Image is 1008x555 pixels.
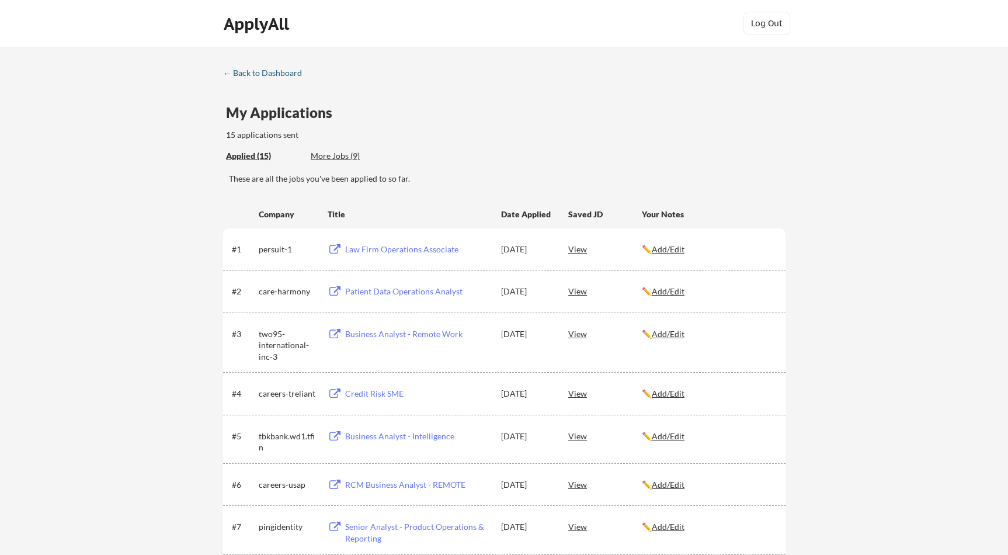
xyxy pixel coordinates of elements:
div: My Applications [226,106,342,120]
div: #2 [232,286,255,297]
div: tbkbank.wd1.tfin [259,431,317,453]
div: ✏️ [642,479,775,491]
button: Log Out [743,12,790,35]
a: ← Back to Dashboard [223,68,311,80]
div: [DATE] [501,479,552,491]
div: Business Analyst - Remote Work [345,328,490,340]
u: Add/Edit [652,286,684,296]
div: These are job applications we think you'd be a good fit for, but couldn't apply you to automatica... [311,150,397,162]
u: Add/Edit [652,480,684,490]
div: [DATE] [501,328,552,340]
div: Law Firm Operations Associate [345,244,490,255]
div: two95-international-inc-3 [259,328,317,363]
div: ✏️ [642,431,775,442]
div: [DATE] [501,521,552,533]
div: Saved JD [568,203,642,224]
u: Add/Edit [652,329,684,339]
div: Credit Risk SME [345,388,490,400]
div: pingidentity [259,521,317,533]
div: View [568,383,642,404]
div: These are all the jobs you've been applied to so far. [226,150,302,162]
div: Date Applied [501,209,552,220]
div: ← Back to Dashboard [223,69,311,77]
div: ✏️ [642,521,775,533]
div: ✏️ [642,244,775,255]
div: View [568,238,642,259]
div: Your Notes [642,209,775,220]
div: Business Analyst - Intelligence [345,431,490,442]
div: 15 applications sent [226,129,452,141]
u: Add/Edit [652,388,684,398]
u: Add/Edit [652,244,684,254]
div: Applied (15) [226,150,302,162]
div: Title [328,209,490,220]
div: #3 [232,328,255,340]
div: #7 [232,521,255,533]
div: View [568,474,642,495]
div: [DATE] [501,286,552,297]
div: #1 [232,244,255,255]
div: ✏️ [642,388,775,400]
div: #5 [232,431,255,442]
div: Company [259,209,317,220]
div: These are all the jobs you've been applied to so far. [229,173,785,185]
div: View [568,425,642,446]
div: View [568,280,642,301]
div: Patient Data Operations Analyst [345,286,490,297]
div: [DATE] [501,431,552,442]
div: [DATE] [501,388,552,400]
div: ✏️ [642,286,775,297]
div: ApplyAll [224,14,293,34]
div: careers-usap [259,479,317,491]
div: RCM Business Analyst - REMOTE [345,479,490,491]
div: care-harmony [259,286,317,297]
div: [DATE] [501,244,552,255]
div: View [568,323,642,344]
div: #4 [232,388,255,400]
div: careers-treliant [259,388,317,400]
u: Add/Edit [652,522,684,532]
u: Add/Edit [652,431,684,441]
div: View [568,516,642,537]
div: #6 [232,479,255,491]
div: persuit-1 [259,244,317,255]
div: ✏️ [642,328,775,340]
div: Senior Analyst - Product Operations & Reporting [345,521,490,544]
div: More Jobs (9) [311,150,397,162]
